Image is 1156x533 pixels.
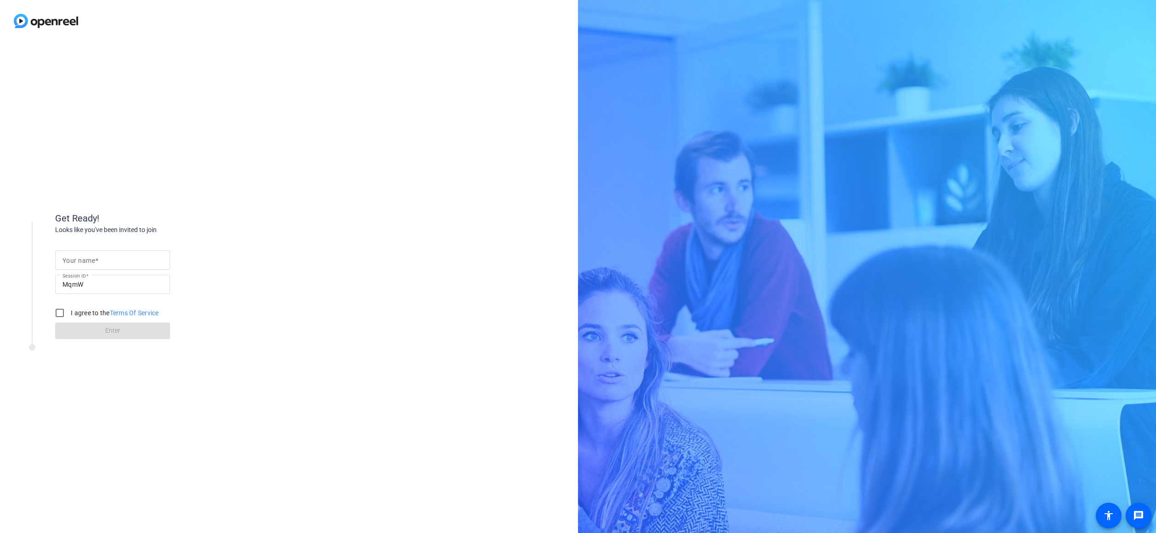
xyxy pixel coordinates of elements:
div: Looks like you've been invited to join [55,225,239,235]
a: Terms Of Service [110,309,159,317]
div: Get Ready! [55,211,239,225]
label: I agree to the [69,308,159,318]
mat-label: Session ID [62,273,86,278]
mat-label: Your name [62,257,95,264]
mat-icon: accessibility [1103,510,1114,521]
mat-icon: message [1133,510,1144,521]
